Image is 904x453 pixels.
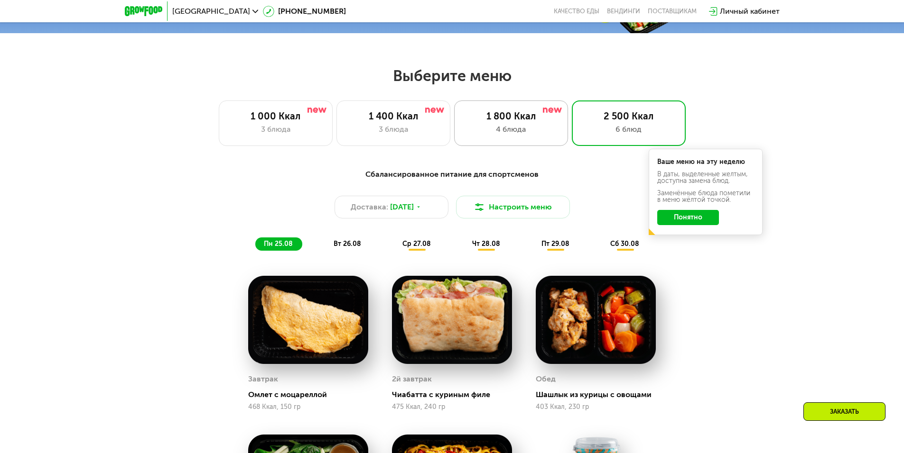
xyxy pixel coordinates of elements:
div: 1 400 Ккал [346,110,440,122]
div: 475 Ккал, 240 гр [392,403,512,411]
div: Шашлык из курицы с овощами [536,390,663,399]
div: Сбалансированное питание для спортсменов [171,169,733,181]
div: поставщикам [648,8,697,15]
div: Чиабатта с куриным филе [392,390,520,399]
span: сб 30.08 [610,240,639,248]
span: вт 26.08 [334,240,361,248]
div: 1 000 Ккал [229,110,323,122]
div: Омлет с моцареллой [248,390,376,399]
div: 403 Ккал, 230 гр [536,403,656,411]
span: [GEOGRAPHIC_DATA] [172,8,250,15]
div: Завтрак [248,372,278,386]
div: 6 блюд [582,124,676,135]
div: Заказать [803,402,885,421]
span: пт 29.08 [541,240,569,248]
div: Обед [536,372,556,386]
span: Доставка: [351,201,388,213]
div: 468 Ккал, 150 гр [248,403,368,411]
span: ср 27.08 [402,240,431,248]
a: Качество еды [554,8,599,15]
span: [DATE] [390,201,414,213]
div: 2й завтрак [392,372,432,386]
a: Вендинги [607,8,640,15]
button: Понятно [657,210,719,225]
div: Ваше меню на эту неделю [657,159,754,165]
div: Личный кабинет [720,6,780,17]
span: чт 28.08 [472,240,500,248]
span: пн 25.08 [264,240,293,248]
h2: Выберите меню [30,66,874,85]
div: 2 500 Ккал [582,110,676,122]
div: 4 блюда [464,124,558,135]
div: В даты, выделенные желтым, доступна замена блюд. [657,171,754,184]
div: 1 800 Ккал [464,110,558,122]
div: Заменённые блюда пометили в меню жёлтой точкой. [657,190,754,203]
div: 3 блюда [229,124,323,135]
button: Настроить меню [456,196,570,218]
a: [PHONE_NUMBER] [263,6,346,17]
div: 3 блюда [346,124,440,135]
